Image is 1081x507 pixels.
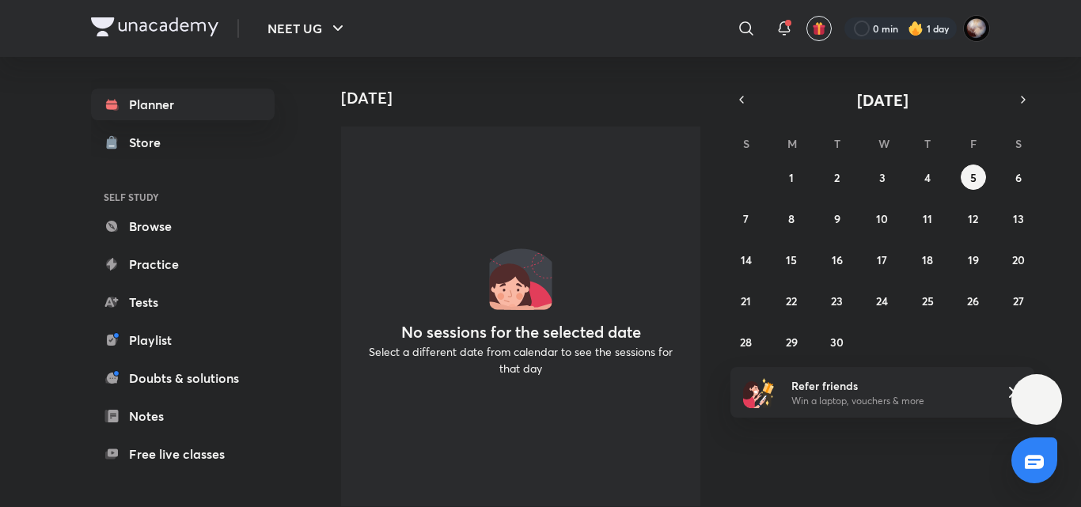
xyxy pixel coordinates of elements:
[857,89,908,111] span: [DATE]
[1006,247,1031,272] button: September 20, 2025
[787,136,797,151] abbr: Monday
[489,247,552,310] img: No events
[924,170,931,185] abbr: September 4, 2025
[741,252,752,267] abbr: September 14, 2025
[825,206,850,231] button: September 9, 2025
[786,293,797,308] abbr: September 22, 2025
[753,89,1012,111] button: [DATE]
[779,206,804,231] button: September 8, 2025
[961,288,986,313] button: September 26, 2025
[91,438,275,470] a: Free live classes
[967,293,979,308] abbr: September 26, 2025
[870,206,895,231] button: September 10, 2025
[870,165,895,190] button: September 3, 2025
[341,89,713,108] h4: [DATE]
[968,252,979,267] abbr: September 19, 2025
[1015,136,1022,151] abbr: Saturday
[961,247,986,272] button: September 19, 2025
[741,293,751,308] abbr: September 21, 2025
[1006,288,1031,313] button: September 27, 2025
[734,288,759,313] button: September 21, 2025
[91,127,275,158] a: Store
[734,329,759,354] button: September 28, 2025
[878,136,889,151] abbr: Wednesday
[91,362,275,394] a: Doubts & solutions
[734,247,759,272] button: September 14, 2025
[779,288,804,313] button: September 22, 2025
[870,247,895,272] button: September 17, 2025
[1013,293,1024,308] abbr: September 27, 2025
[825,165,850,190] button: September 2, 2025
[963,15,990,42] img: Swarit
[924,136,931,151] abbr: Thursday
[1012,252,1025,267] abbr: September 20, 2025
[970,136,977,151] abbr: Friday
[876,211,888,226] abbr: September 10, 2025
[825,329,850,354] button: September 30, 2025
[779,329,804,354] button: September 29, 2025
[915,247,940,272] button: September 18, 2025
[791,377,986,394] h6: Refer friends
[876,293,888,308] abbr: September 24, 2025
[740,335,752,350] abbr: September 28, 2025
[786,335,798,350] abbr: September 29, 2025
[1006,206,1031,231] button: September 13, 2025
[91,286,275,318] a: Tests
[922,293,934,308] abbr: September 25, 2025
[970,170,977,185] abbr: September 5, 2025
[91,400,275,432] a: Notes
[91,17,218,36] img: Company Logo
[915,206,940,231] button: September 11, 2025
[961,206,986,231] button: September 12, 2025
[923,211,932,226] abbr: September 11, 2025
[870,288,895,313] button: September 24, 2025
[743,211,749,226] abbr: September 7, 2025
[825,247,850,272] button: September 16, 2025
[834,170,840,185] abbr: September 2, 2025
[831,293,843,308] abbr: September 23, 2025
[91,184,275,210] h6: SELF STUDY
[360,343,681,376] p: Select a different date from calendar to see the sessions for that day
[1013,211,1024,226] abbr: September 13, 2025
[258,13,357,44] button: NEET UG
[1015,170,1022,185] abbr: September 6, 2025
[91,17,218,40] a: Company Logo
[834,136,840,151] abbr: Tuesday
[879,170,886,185] abbr: September 3, 2025
[825,288,850,313] button: September 23, 2025
[1027,390,1046,409] img: ttu
[877,252,887,267] abbr: September 17, 2025
[922,252,933,267] abbr: September 18, 2025
[789,170,794,185] abbr: September 1, 2025
[129,133,170,152] div: Store
[1006,165,1031,190] button: September 6, 2025
[830,335,844,350] abbr: September 30, 2025
[908,21,924,36] img: streak
[743,376,775,408] img: referral
[834,211,840,226] abbr: September 9, 2025
[832,252,843,267] abbr: September 16, 2025
[788,211,795,226] abbr: September 8, 2025
[91,248,275,280] a: Practice
[915,165,940,190] button: September 4, 2025
[968,211,978,226] abbr: September 12, 2025
[779,247,804,272] button: September 15, 2025
[401,323,641,342] h4: No sessions for the selected date
[791,394,986,408] p: Win a laptop, vouchers & more
[91,324,275,356] a: Playlist
[786,252,797,267] abbr: September 15, 2025
[806,16,832,41] button: avatar
[91,89,275,120] a: Planner
[743,136,749,151] abbr: Sunday
[812,21,826,36] img: avatar
[91,210,275,242] a: Browse
[961,165,986,190] button: September 5, 2025
[779,165,804,190] button: September 1, 2025
[915,288,940,313] button: September 25, 2025
[734,206,759,231] button: September 7, 2025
